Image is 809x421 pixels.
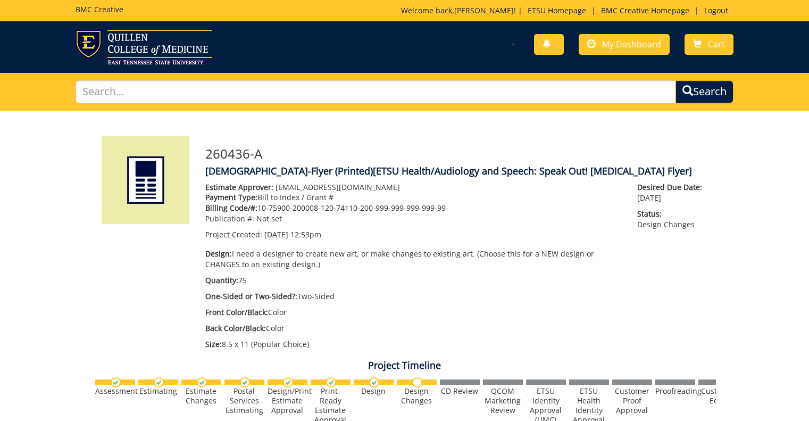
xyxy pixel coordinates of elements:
span: [DATE] 12:53pm [264,229,321,240]
div: Estimating [138,386,178,396]
p: Color [205,323,622,334]
h3: 260436-A [205,147,708,161]
span: Billing Code/#: [205,203,257,213]
img: checkmark [197,377,207,387]
img: checkmark [326,377,336,387]
span: Size: [205,339,222,349]
h5: BMC Creative [76,5,123,13]
span: [ETSU Health/Audiology and Speech: Speak Out! [MEDICAL_DATA] Flyer] [373,164,692,177]
div: Assessment [95,386,135,396]
img: Product featured image [102,136,189,224]
a: Cart [685,34,733,55]
a: ETSU Homepage [522,5,591,15]
p: Color [205,307,622,318]
span: Estimate Approver: [205,182,273,192]
span: Not set [256,213,282,224]
span: Desired Due Date: [637,182,707,193]
span: One-Sided or Two-Sided?: [205,291,297,301]
span: Cart [708,38,725,50]
p: I need a designer to create new art, or make changes to existing art. (Choose this for a NEW desi... [205,249,622,270]
p: Two-Sided [205,291,622,302]
p: 8.5 x 11 (Popular Choice) [205,339,622,350]
a: Logout [699,5,733,15]
p: Welcome back, ! | | | [401,5,733,16]
span: Payment Type: [205,192,257,202]
a: BMC Creative Homepage [596,5,695,15]
span: Back Color/Black: [205,323,266,333]
a: [PERSON_NAME] [454,5,514,15]
img: ETSU logo [76,30,212,64]
p: 10-75900-200008-120-74110-200-999-999-999-999-99 [205,203,622,213]
div: Customer Proof Approval [612,386,652,415]
input: Search... [76,80,677,103]
div: Customer Edits [698,386,738,406]
img: checkmark [240,377,250,387]
span: Quantity: [205,275,238,285]
p: 75 [205,275,622,286]
button: Search [675,80,733,103]
div: Proofreading [655,386,695,396]
a: My Dashboard [579,34,670,55]
img: checkmark [283,377,293,387]
span: Design: [205,249,232,259]
p: Bill to Index / Grant # [205,192,622,203]
h4: Project Timeline [94,360,716,371]
p: Design Changes [637,209,707,230]
p: [EMAIL_ADDRESS][DOMAIN_NAME] [205,182,622,193]
div: Design [354,386,394,396]
span: Front Color/Black: [205,307,268,317]
div: Estimate Changes [181,386,221,406]
img: checkmark [369,377,379,387]
div: CD Review [440,386,480,396]
h4: [DEMOGRAPHIC_DATA]-Flyer (Printed) [205,166,708,177]
p: [DATE] [637,182,707,203]
span: Publication #: [205,213,254,224]
div: Postal Services Estimating [224,386,264,415]
span: Project Created: [205,229,262,240]
span: Status: [637,209,707,219]
div: Design/Print Estimate Approval [268,386,307,415]
img: checkmark [154,377,164,387]
span: My Dashboard [602,38,661,50]
div: QCOM Marketing Review [483,386,523,415]
img: no [412,377,422,387]
img: checkmark [111,377,121,387]
div: Design Changes [397,386,437,406]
